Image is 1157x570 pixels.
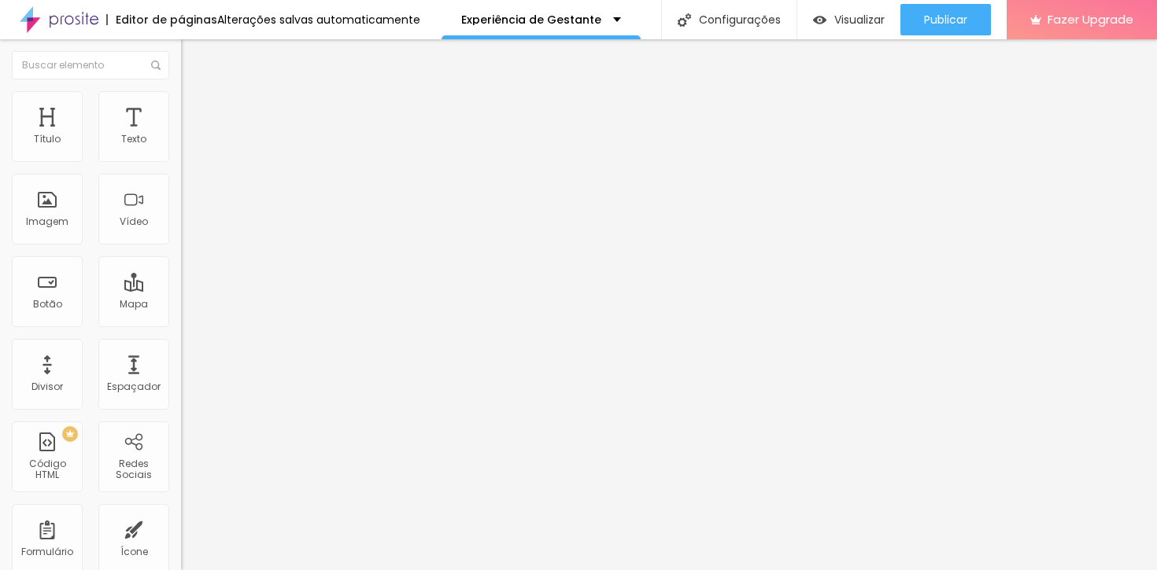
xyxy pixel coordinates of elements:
div: Texto [121,134,146,145]
div: Imagem [26,216,68,227]
div: Código HTML [16,458,78,481]
img: view-1.svg [813,13,826,27]
input: Buscar elemento [12,51,169,79]
button: Visualizar [797,4,900,35]
div: Editor de páginas [106,14,217,25]
div: Botão [33,299,62,310]
div: Redes Sociais [102,458,164,481]
div: Vídeo [120,216,148,227]
div: Alterações salvas automaticamente [217,14,420,25]
div: Mapa [120,299,148,310]
img: Icone [678,13,691,27]
span: Visualizar [834,13,885,26]
p: Experiência de Gestante [461,14,601,25]
div: Ícone [120,546,148,557]
span: Publicar [924,13,967,26]
div: Título [34,134,61,145]
button: Publicar [900,4,991,35]
img: Icone [151,61,161,70]
div: Espaçador [107,381,161,392]
div: Divisor [31,381,63,392]
div: Formulário [21,546,73,557]
span: Fazer Upgrade [1048,13,1133,26]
